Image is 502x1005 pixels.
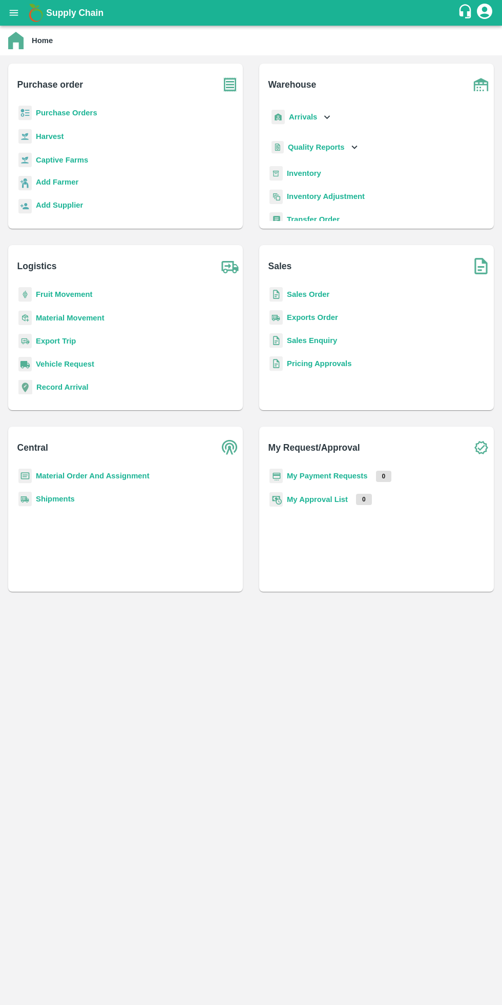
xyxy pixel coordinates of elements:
img: shipments [269,310,283,325]
a: Exports Order [287,313,338,321]
a: Add Supplier [36,199,83,213]
img: material [18,310,32,326]
b: Arrivals [289,113,317,121]
img: fruit [18,287,32,302]
a: Pricing Approvals [287,359,351,368]
img: shipments [18,492,32,507]
img: check [468,435,494,460]
a: Inventory [287,169,321,177]
img: sales [269,333,283,348]
img: truck [217,253,243,279]
img: soSales [468,253,494,279]
img: reciept [18,106,32,120]
img: payment [269,469,283,484]
a: Harvest [36,132,64,140]
a: Vehicle Request [36,360,94,368]
div: customer-support [457,4,475,22]
div: Quality Reports [269,137,360,158]
img: recordArrival [18,380,32,394]
img: home [8,32,24,49]
img: inventory [269,189,283,204]
img: approval [269,492,283,507]
img: warehouse [468,72,494,97]
b: Logistics [17,259,57,273]
a: Material Order And Assignment [36,472,150,480]
img: purchase [217,72,243,97]
img: harvest [18,129,32,144]
a: Purchase Orders [36,109,97,117]
p: 0 [376,471,392,482]
img: centralMaterial [18,469,32,484]
div: account of current user [475,2,494,24]
b: Quality Reports [288,143,345,151]
img: central [217,435,243,460]
img: sales [269,287,283,302]
a: Transfer Order [287,215,340,224]
a: Fruit Movement [36,290,93,298]
button: open drawer [2,1,26,25]
a: Shipments [36,495,75,503]
img: farmer [18,176,32,191]
img: harvest [18,152,32,168]
b: Sales [268,259,292,273]
a: Captive Farms [36,156,88,164]
b: Central [17,440,48,455]
a: Export Trip [36,337,76,345]
b: Add Farmer [36,178,78,186]
p: 0 [356,494,372,505]
b: Home [32,36,53,45]
img: whInventory [269,166,283,181]
a: Supply Chain [46,6,457,20]
b: Purchase order [17,77,83,92]
img: qualityReport [271,141,284,154]
a: Add Farmer [36,176,78,190]
img: whTransfer [269,212,283,227]
a: Sales Enquiry [287,336,337,345]
img: sales [269,356,283,371]
img: vehicle [18,357,32,372]
a: Record Arrival [36,383,89,391]
a: Inventory Adjustment [287,192,365,200]
a: Material Movement [36,314,104,322]
b: Warehouse [268,77,317,92]
img: supplier [18,199,32,214]
a: My Payment Requests [287,472,368,480]
a: Sales Order [287,290,329,298]
div: Arrivals [269,106,333,129]
a: My Approval List [287,495,348,504]
img: delivery [18,334,32,349]
b: My Request/Approval [268,440,360,455]
b: Supply Chain [46,8,103,18]
img: whArrival [271,110,285,125]
b: Add Supplier [36,201,83,209]
img: logo [26,3,46,23]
